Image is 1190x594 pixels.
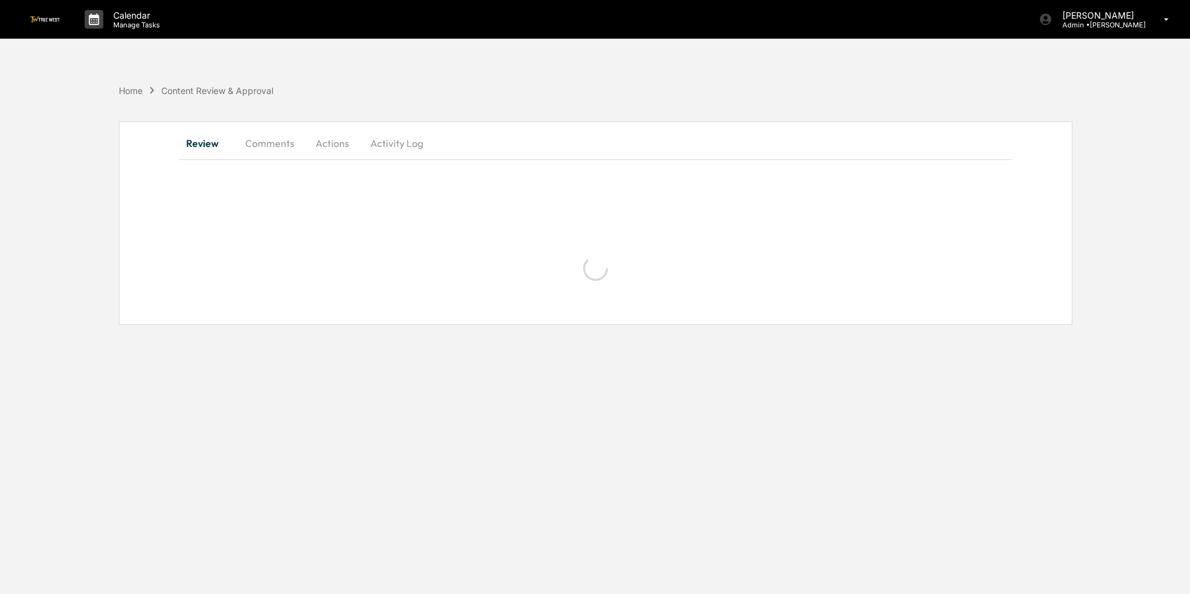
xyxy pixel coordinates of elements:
[1052,21,1146,29] p: Admin • [PERSON_NAME]
[1052,10,1146,21] p: [PERSON_NAME]
[179,128,1012,158] div: secondary tabs example
[30,16,60,22] img: logo
[103,21,166,29] p: Manage Tasks
[119,85,143,96] div: Home
[360,128,433,158] button: Activity Log
[304,128,360,158] button: Actions
[161,85,273,96] div: Content Review & Approval
[235,128,304,158] button: Comments
[179,128,235,158] button: Review
[103,10,166,21] p: Calendar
